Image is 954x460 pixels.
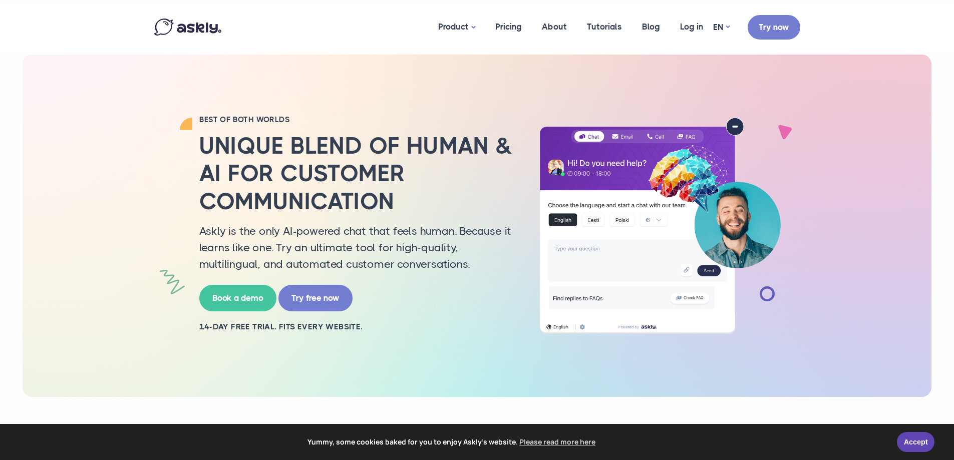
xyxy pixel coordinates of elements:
a: Log in [670,3,713,51]
a: Accept [897,432,934,452]
a: EN [713,20,730,35]
p: Askly is the only AI-powered chat that feels human. Because it learns like one. Try an ultimate t... [199,223,515,272]
a: Book a demo [199,285,276,311]
h2: 14-day free trial. Fits every website. [199,321,515,332]
a: Try free now [278,285,353,311]
h2: BEST OF BOTH WORLDS [199,115,515,125]
img: Askly [154,19,221,36]
h2: Unique blend of human & AI for customer communication [199,132,515,215]
a: Try now [748,15,800,40]
a: learn more about cookies [518,434,597,449]
a: Blog [632,3,670,51]
a: Pricing [485,3,532,51]
span: Yummy, some cookies baked for you to enjoy Askly's website. [15,434,890,449]
a: About [532,3,577,51]
a: Product [428,3,485,52]
a: Tutorials [577,3,632,51]
img: AI multilingual chat [530,118,790,334]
